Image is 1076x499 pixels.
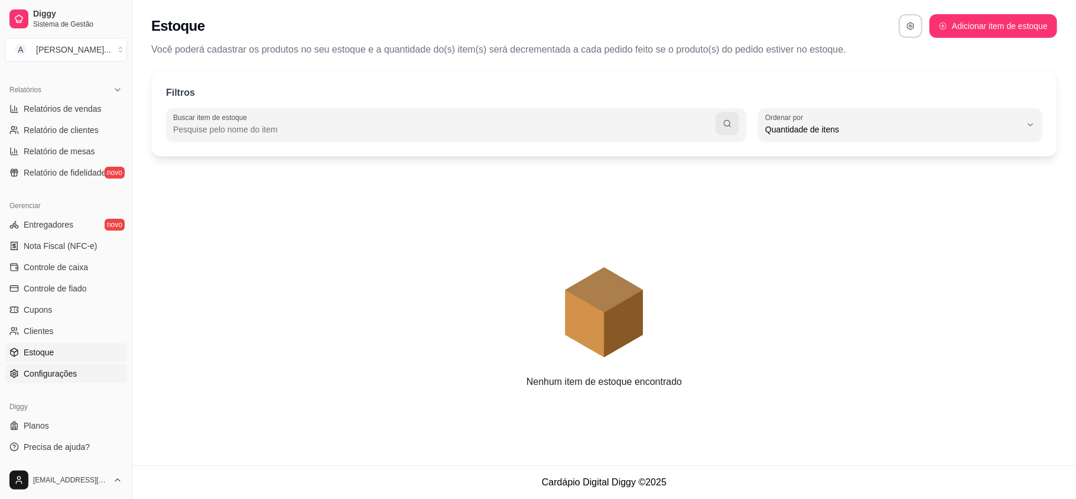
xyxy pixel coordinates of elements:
article: Nenhum item de estoque encontrado [526,375,682,389]
label: Buscar item de estoque [173,112,251,122]
input: Buscar item de estoque [173,124,716,135]
a: Cupons [5,300,127,319]
div: [PERSON_NAME] ... [36,44,111,56]
a: Nota Fiscal (NFC-e) [5,236,127,255]
span: Relatórios de vendas [24,103,102,115]
span: Relatório de clientes [24,124,99,136]
span: Diggy [33,9,122,20]
span: Sistema de Gestão [33,20,122,29]
a: Planos [5,416,127,435]
button: [EMAIL_ADDRESS][DOMAIN_NAME] [5,466,127,494]
span: Controle de caixa [24,261,88,273]
a: Relatórios de vendas [5,99,127,118]
a: Configurações [5,364,127,383]
a: Clientes [5,322,127,341]
a: Relatório de fidelidadenovo [5,163,127,182]
a: Entregadoresnovo [5,215,127,234]
span: A [15,44,27,56]
span: Cupons [24,304,52,316]
a: Precisa de ajuda? [5,438,127,456]
span: Relatório de fidelidade [24,167,106,179]
div: Diggy [5,397,127,416]
span: Configurações [24,368,77,380]
p: Filtros [166,86,195,100]
span: [EMAIL_ADDRESS][DOMAIN_NAME] [33,475,108,485]
span: Relatórios [9,85,41,95]
span: Estoque [24,346,54,358]
button: Adicionar item de estoque [929,14,1057,38]
button: Ordenar porQuantidade de itens [758,108,1042,141]
span: Quantidade de itens [765,124,1021,135]
a: Controle de fiado [5,279,127,298]
span: Precisa de ajuda? [24,441,90,453]
div: Gerenciar [5,196,127,215]
footer: Cardápio Digital Diggy © 2025 [132,465,1076,499]
span: Relatório de mesas [24,145,95,157]
h2: Estoque [151,17,204,35]
span: Planos [24,420,49,432]
p: Você poderá cadastrar os produtos no seu estoque e a quantidade do(s) item(s) será decrementada a... [151,43,1057,57]
a: Relatório de clientes [5,121,127,140]
a: DiggySistema de Gestão [5,5,127,33]
span: Controle de fiado [24,283,87,294]
span: Entregadores [24,219,73,231]
label: Ordenar por [765,112,807,122]
div: animation [151,168,1057,375]
button: Select a team [5,38,127,61]
a: Estoque [5,343,127,362]
a: Controle de caixa [5,258,127,277]
a: Relatório de mesas [5,142,127,161]
span: Nota Fiscal (NFC-e) [24,240,97,252]
span: Clientes [24,325,54,337]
